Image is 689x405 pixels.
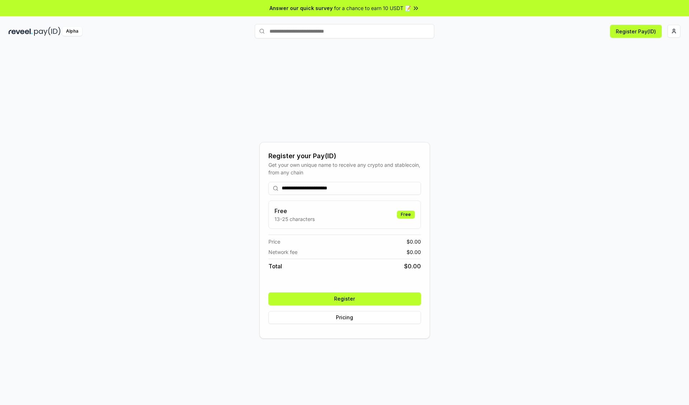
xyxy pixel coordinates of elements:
[268,151,421,161] div: Register your Pay(ID)
[34,27,61,36] img: pay_id
[268,238,280,245] span: Price
[268,292,421,305] button: Register
[404,262,421,270] span: $ 0.00
[268,248,297,256] span: Network fee
[268,161,421,176] div: Get your own unique name to receive any crypto and stablecoin, from any chain
[269,4,333,12] span: Answer our quick survey
[407,248,421,256] span: $ 0.00
[275,207,315,215] h3: Free
[62,27,82,36] div: Alpha
[268,262,282,270] span: Total
[9,27,33,36] img: reveel_dark
[268,311,421,324] button: Pricing
[397,211,415,218] div: Free
[275,215,315,223] p: 13-25 characters
[334,4,411,12] span: for a chance to earn 10 USDT 📝
[407,238,421,245] span: $ 0.00
[610,25,662,38] button: Register Pay(ID)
